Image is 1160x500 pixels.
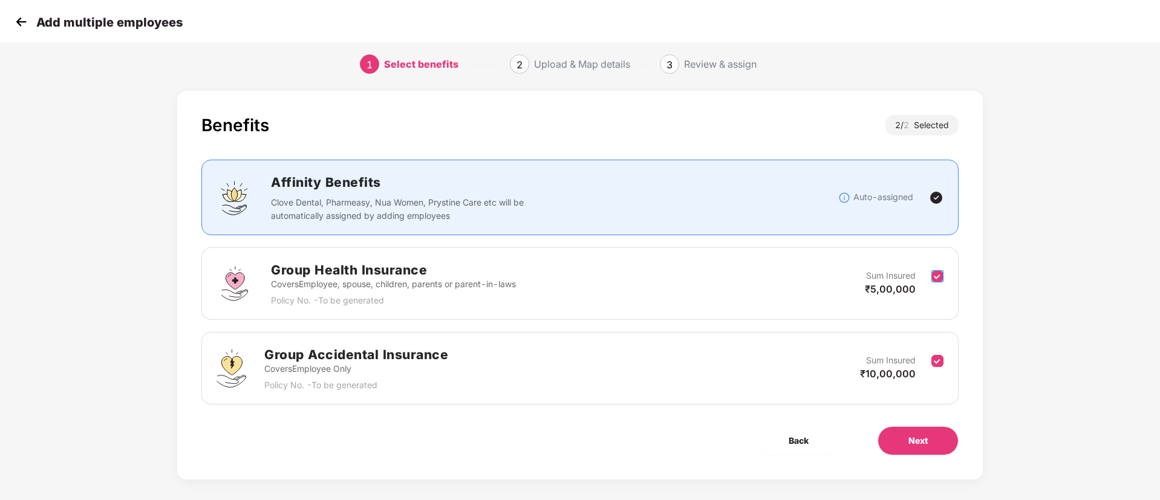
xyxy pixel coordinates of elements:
[534,54,630,74] div: Upload & Map details
[860,368,916,380] span: ₹10,00,000
[201,115,269,135] div: Benefits
[904,120,914,130] span: 2
[384,54,458,74] div: Select benefits
[865,283,916,295] span: ₹5,00,000
[853,190,913,204] p: Auto-assigned
[885,115,959,135] div: 2 / Selected
[271,294,516,307] p: Policy No. - To be generated
[271,172,705,192] h2: Affinity Benefits
[217,265,253,302] img: svg+xml;base64,PHN2ZyBpZD0iR3JvdXBfSGVhbHRoX0luc3VyYW5jZSIgZGF0YS1uYW1lPSJHcm91cCBIZWFsdGggSW5zdX...
[866,269,916,282] p: Sum Insured
[264,362,448,375] p: Covers Employee Only
[271,196,532,222] p: Clove Dental, Pharmeasy, Nua Women, Prystine Care etc will be automatically assigned by adding em...
[367,59,373,71] span: 1
[516,59,523,71] span: 2
[866,354,916,367] p: Sum Insured
[271,278,516,291] p: Covers Employee, spouse, children, parents or parent-in-laws
[929,190,943,205] img: svg+xml;base64,PHN2ZyBpZD0iVGljay0yNHgyNCIgeG1sbnM9Imh0dHA6Ly93d3cudzMub3JnLzIwMDAvc3ZnIiB3aWR0aD...
[838,192,850,204] img: svg+xml;base64,PHN2ZyBpZD0iSW5mb18tXzMyeDMyIiBkYXRhLW5hbWU9IkluZm8gLSAzMngzMiIgeG1sbnM9Imh0dHA6Ly...
[878,426,959,455] button: Next
[264,345,448,365] h2: Group Accidental Insurance
[12,13,30,31] img: svg+xml;base64,PHN2ZyB4bWxucz0iaHR0cDovL3d3dy53My5vcmcvMjAwMC9zdmciIHdpZHRoPSIzMCIgaGVpZ2h0PSIzMC...
[36,15,183,30] p: Add multiple employees
[217,349,246,388] img: svg+xml;base64,PHN2ZyB4bWxucz0iaHR0cDovL3d3dy53My5vcmcvMjAwMC9zdmciIHdpZHRoPSI0OS4zMjEiIGhlaWdodD...
[666,59,673,71] span: 3
[264,378,448,392] p: Policy No. - To be generated
[684,54,757,74] div: Review & assign
[789,434,809,447] span: Back
[908,434,928,447] span: Next
[758,426,839,455] button: Back
[217,180,253,216] img: svg+xml;base64,PHN2ZyBpZD0iQWZmaW5pdHlfQmVuZWZpdHMiIGRhdGEtbmFtZT0iQWZmaW5pdHkgQmVuZWZpdHMiIHhtbG...
[271,260,516,280] h2: Group Health Insurance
